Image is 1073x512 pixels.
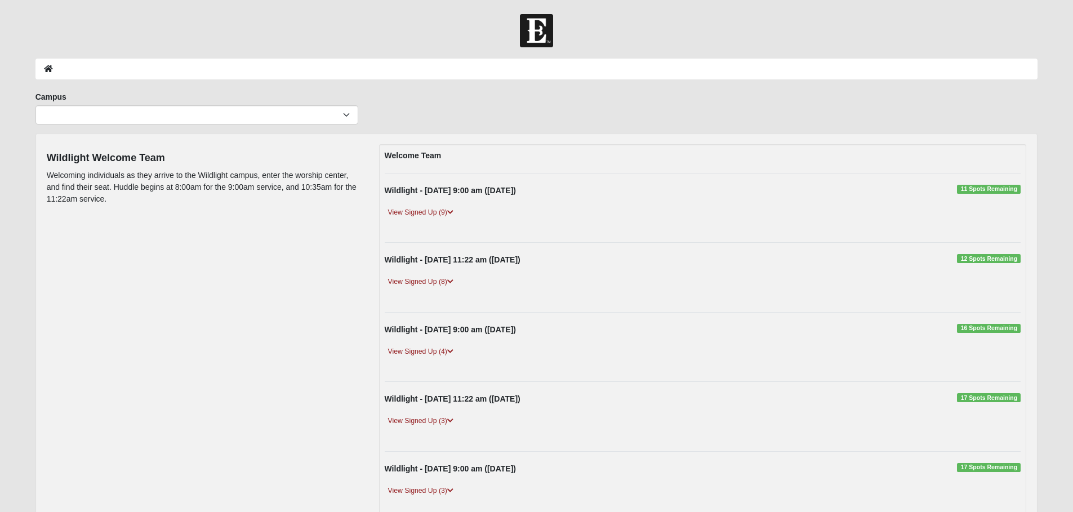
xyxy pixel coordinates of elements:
[385,485,457,497] a: View Signed Up (3)
[957,254,1021,263] span: 12 Spots Remaining
[957,185,1021,194] span: 11 Spots Remaining
[385,276,457,288] a: View Signed Up (8)
[47,170,362,205] p: Welcoming individuals as they arrive to the Wildlight campus, enter the worship center, and find ...
[385,186,516,195] strong: Wildlight - [DATE] 9:00 am ([DATE])
[385,394,520,403] strong: Wildlight - [DATE] 11:22 am ([DATE])
[385,207,457,219] a: View Signed Up (9)
[385,346,457,358] a: View Signed Up (4)
[47,152,362,164] h4: Wildlight Welcome Team
[35,91,66,103] label: Campus
[957,393,1021,402] span: 17 Spots Remaining
[385,151,442,160] strong: Welcome Team
[385,255,520,264] strong: Wildlight - [DATE] 11:22 am ([DATE])
[385,464,516,473] strong: Wildlight - [DATE] 9:00 am ([DATE])
[520,14,553,47] img: Church of Eleven22 Logo
[957,324,1021,333] span: 16 Spots Remaining
[385,415,457,427] a: View Signed Up (3)
[385,325,516,334] strong: Wildlight - [DATE] 9:00 am ([DATE])
[957,463,1021,472] span: 17 Spots Remaining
